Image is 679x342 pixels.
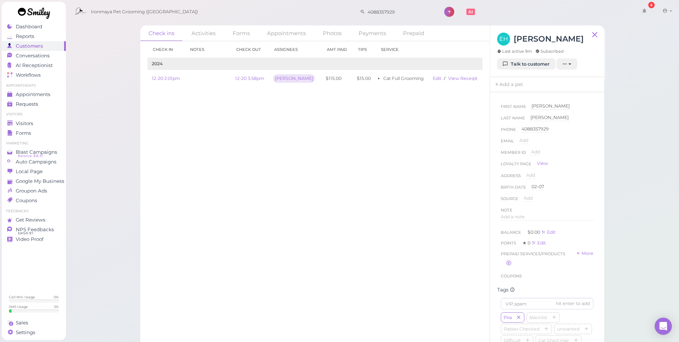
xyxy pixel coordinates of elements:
[501,206,513,214] div: Note
[185,41,231,58] th: Notes
[16,188,47,194] span: Groupon Ads
[655,318,672,335] div: Open Intercom Messenger
[531,149,540,155] span: Add
[2,90,66,99] a: Appointments
[523,240,532,246] span: ★ 0
[375,41,428,58] th: Service
[54,304,59,309] div: 5 %
[16,101,38,107] span: Requests
[497,58,556,70] a: Talk to customer
[91,2,198,22] span: Ironmaya Pet Grooming ([GEOGRAPHIC_DATA])
[2,61,66,70] a: AI Receptionist
[2,141,66,146] li: Marketing
[54,295,59,299] div: 0 %
[16,329,35,336] span: Settings
[532,184,544,190] div: 02-07
[2,186,66,196] a: Groupon Ads
[350,25,394,41] a: Payments
[16,217,45,223] span: Get Reviews
[501,298,593,309] input: VIP,spam
[16,198,37,204] span: Coupons
[16,33,34,39] span: Reports
[315,25,350,41] a: Photos
[140,25,183,41] a: Check ins
[18,153,43,159] span: Balance: $16.37
[152,61,163,66] b: 2024
[2,167,66,176] a: Local Page
[2,32,66,41] a: Reports
[353,70,375,87] td: $15.00
[576,250,593,257] a: More
[2,157,66,167] a: Auto Campaigns
[519,138,528,143] span: Add
[535,48,564,54] span: Subscribed
[2,318,66,328] a: Sales
[183,25,224,41] a: Activities
[2,70,66,80] a: Workflows
[532,240,546,246] a: Edit
[2,83,66,88] li: Appointments
[16,130,31,136] span: Forms
[497,48,532,54] span: Last active 9m
[2,147,66,157] a: Blast Campaigns Balance: $16.37
[556,300,590,307] div: hit enter to add
[16,72,41,78] span: Workflows
[501,195,518,206] span: Source
[16,120,33,127] span: Visitors
[321,41,353,58] th: Amt Paid
[321,70,353,87] td: $115.00
[556,326,581,332] span: unwanted
[502,326,541,332] span: Rabies Checked
[16,236,44,242] span: Video Proof
[490,77,528,92] a: Add a pet
[2,209,66,214] li: Feedbacks
[269,41,321,58] th: Assignees
[2,328,66,337] a: Settings
[514,33,584,45] h3: [PERSON_NAME]
[2,215,66,225] a: Get Reviews
[2,196,66,205] a: Coupons
[16,178,64,184] span: Google My Business
[259,25,314,41] a: Appointments
[273,74,315,83] div: [PERSON_NAME]
[2,112,66,117] li: Visitors
[9,295,35,299] div: Call Min. Usage
[147,41,185,58] th: Check in
[537,160,548,167] a: View
[502,315,513,320] span: Pira
[501,149,526,160] span: Member ID
[16,24,42,30] span: Dashboard
[501,184,526,195] span: Birth date
[18,231,33,236] span: NPS® 97
[16,227,54,233] span: NPS Feedbacks
[383,75,424,82] li: Cat Full Grooming
[2,51,66,61] a: Conversations
[2,128,66,138] a: Forms
[152,76,180,81] a: 12-20 2:01pm
[235,76,264,81] a: 12-20 3:58pm
[16,43,43,49] span: Customers
[524,195,533,201] span: Add
[501,172,521,184] span: Address
[528,315,549,320] span: blacklist
[501,160,532,170] span: Loyalty page
[501,214,525,219] span: Add a note
[501,250,565,257] span: Prepaid services/products
[9,304,28,309] div: SMS Usage
[2,119,66,128] a: Visitors
[522,126,549,133] div: 4088357929
[501,126,516,137] span: Phone
[16,53,50,59] span: Conversations
[231,41,269,58] th: Check out
[541,229,556,235] a: Edit
[2,22,66,32] a: Dashboard
[16,320,28,326] span: Sales
[2,176,66,186] a: Google My Business
[2,99,66,109] a: Requests
[16,91,50,98] span: Appointments
[501,241,517,246] span: Points
[353,41,375,58] th: Tips
[2,225,66,234] a: NPS Feedbacks NPS® 97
